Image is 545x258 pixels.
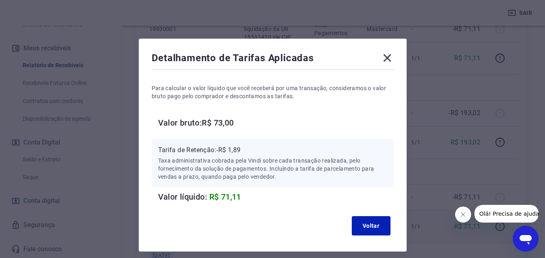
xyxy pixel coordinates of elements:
iframe: Fechar mensagem [455,206,471,223]
h6: Valor líquido: [158,190,394,203]
p: Para calcular o valor líquido que você receberá por uma transação, consideramos o valor bruto pag... [152,84,394,100]
p: Tarifa de Retenção: -R$ 1,89 [158,145,387,155]
h6: Valor bruto: R$ 73,00 [158,116,394,129]
button: Voltar [352,216,390,235]
span: R$ 71,11 [209,192,241,202]
div: Detalhamento de Tarifas Aplicadas [152,52,394,68]
iframe: Mensagem da empresa [474,205,539,223]
p: Taxa administrativa cobrada pela Vindi sobre cada transação realizada, pelo fornecimento da soluç... [158,157,387,181]
span: Olá! Precisa de ajuda? [5,6,68,12]
iframe: Botão para abrir a janela de mensagens [513,226,539,252]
